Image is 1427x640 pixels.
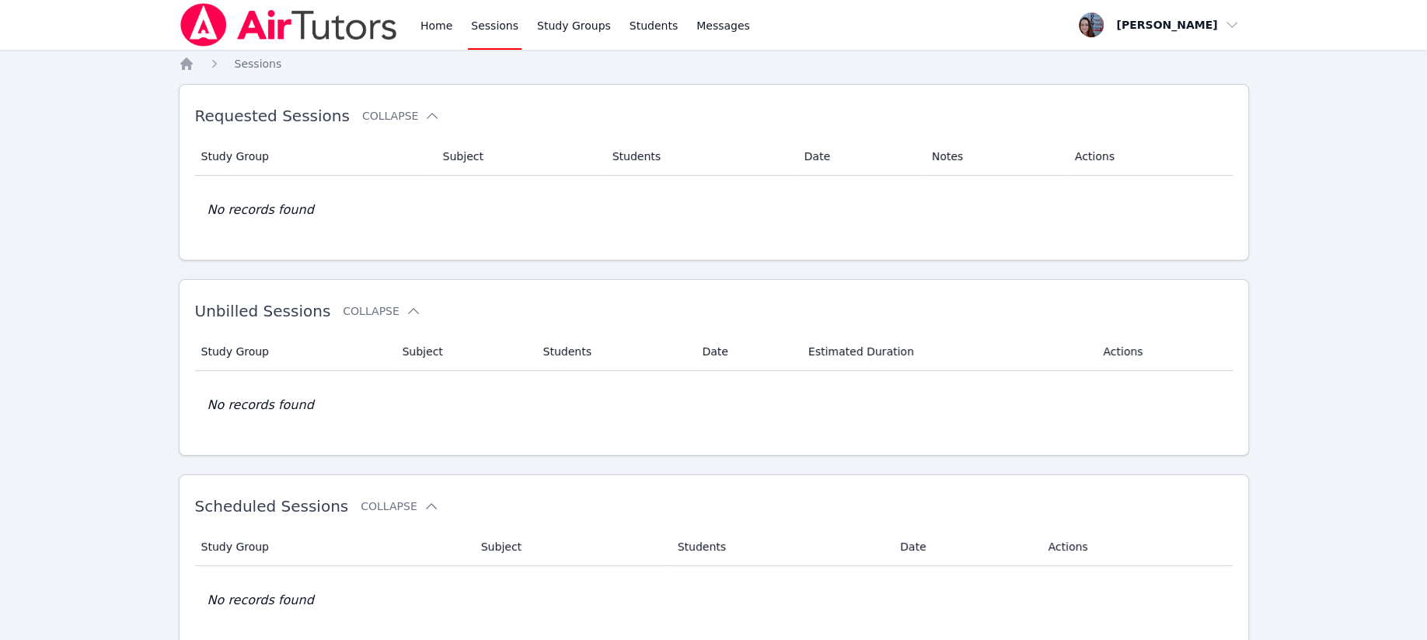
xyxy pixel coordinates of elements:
th: Study Group [195,528,472,566]
th: Date [891,528,1038,566]
th: Date [795,138,923,176]
th: Students [534,333,693,371]
nav: Breadcrumb [179,56,1249,72]
th: Subject [472,528,668,566]
span: Scheduled Sessions [195,497,349,516]
th: Study Group [195,138,434,176]
span: Messages [696,18,750,33]
span: Unbilled Sessions [195,302,331,320]
th: Actions [1038,528,1232,566]
th: Subject [393,333,533,371]
th: Estimated Duration [799,333,1094,371]
th: Actions [1066,138,1233,176]
button: Collapse [362,108,440,124]
th: Date [693,333,798,371]
th: Actions [1094,333,1232,371]
span: Requested Sessions [195,107,350,125]
th: Study Group [195,333,393,371]
img: Air Tutors [179,3,399,47]
span: Sessions [235,58,282,70]
td: No records found [195,566,1233,635]
td: No records found [195,371,1233,439]
button: Collapse [361,498,438,514]
a: Sessions [235,56,282,72]
td: No records found [195,176,1233,244]
th: Students [603,138,795,176]
th: Students [668,528,891,566]
th: Notes [923,138,1066,176]
th: Subject [434,138,603,176]
button: Collapse [343,303,420,319]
